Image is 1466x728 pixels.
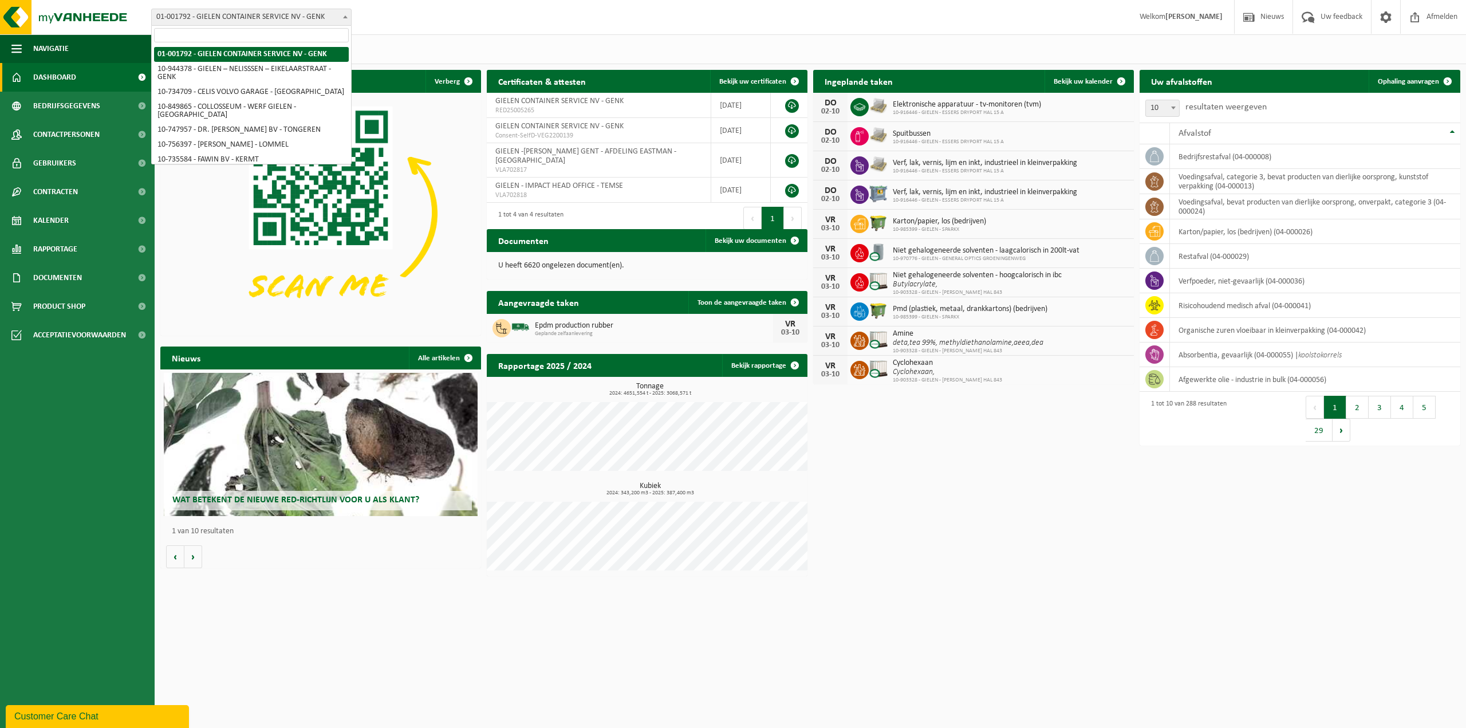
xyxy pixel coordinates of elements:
div: 02-10 [819,137,842,145]
div: 1 tot 4 van 4 resultaten [492,206,563,231]
span: Spuitbussen [893,129,1004,139]
img: PB-IC-CU [869,359,888,379]
h2: Ingeplande taken [813,70,904,92]
div: 02-10 [819,195,842,203]
li: 10-944378 - GIELEN – NELISSSEN – EIKELAARSTRAAT - GENK [154,62,349,85]
a: Toon de aangevraagde taken [688,291,806,314]
span: Verf, lak, vernis, lijm en inkt, industrieel in kleinverpakking [893,159,1077,168]
h2: Certificaten & attesten [487,70,597,92]
span: Afvalstof [1179,129,1211,138]
img: WB-1100-HPE-GN-50 [869,301,888,320]
span: 10-985399 - GIELEN - SPARKX [893,226,986,233]
a: Bekijk uw documenten [706,229,806,252]
span: Niet gehalogeneerde solventen - laagcalorisch in 200lt-vat [893,246,1079,255]
button: 1 [762,207,784,230]
span: Verberg [435,78,460,85]
div: VR [819,303,842,312]
span: Wat betekent de nieuwe RED-richtlijn voor u als klant? [172,495,419,505]
li: 10-735584 - FAWIN BV - KERMT [154,152,349,167]
i: deta,tea 99%, methyldiethanolamine,aeea,dea [893,339,1043,347]
span: 01-001792 - GIELEN CONTAINER SERVICE NV - GENK [152,9,351,25]
span: GIELEN CONTAINER SERVICE NV - GENK [495,97,624,105]
div: VR [819,215,842,225]
a: Bekijk uw certificaten [710,70,806,93]
div: 02-10 [819,166,842,174]
li: 10-849865 - COLLOSSEUM - WERF GIELEN - [GEOGRAPHIC_DATA] [154,100,349,123]
div: 03-10 [819,225,842,233]
span: Epdm production rubber [535,321,773,330]
img: LP-LD-00200-CU [869,242,888,262]
i: Cyclohexaan, [893,368,935,376]
div: 1 tot 10 van 288 resultaten [1145,395,1227,443]
span: 10-985399 - GIELEN - SPARKX [893,314,1047,321]
img: LP-PA-00000-WDN-11 [869,125,888,145]
a: Wat betekent de nieuwe RED-richtlijn voor u als klant? [164,373,478,516]
div: VR [819,245,842,254]
span: 10-903328 - GIELEN - [PERSON_NAME] HAL 843 [893,377,1002,384]
div: DO [819,186,842,195]
span: Cyclohexaan [893,359,1002,368]
i: Butylacrylate, [893,280,937,289]
span: 01-001792 - GIELEN CONTAINER SERVICE NV - GENK [151,9,352,26]
span: Dashboard [33,63,76,92]
span: 10-903328 - GIELEN - [PERSON_NAME] HAL 843 [893,348,1043,355]
span: Acceptatievoorwaarden [33,321,126,349]
h3: Kubiek [492,482,807,496]
span: Documenten [33,263,82,292]
td: verfpoeder, niet-gevaarlijk (04-000036) [1170,269,1460,293]
td: [DATE] [711,178,771,203]
button: Volgende [184,545,202,568]
span: Contactpersonen [33,120,100,149]
div: VR [819,361,842,371]
img: WB-1100-HPE-GN-50 [869,213,888,233]
strong: [PERSON_NAME] [1165,13,1223,21]
span: Elektronische apparatuur - tv-monitoren (tvm) [893,100,1041,109]
td: organische zuren vloeibaar in kleinverpakking (04-000042) [1170,318,1460,343]
img: PB-IC-CU [869,330,888,349]
p: 1 van 10 resultaten [172,528,475,536]
div: DO [819,157,842,166]
button: Next [784,207,802,230]
button: Vorige [166,545,184,568]
td: voedingsafval, categorie 3, bevat producten van dierlijke oorsprong, kunststof verpakking (04-000... [1170,169,1460,194]
span: Gebruikers [33,149,76,178]
li: 10-756397 - [PERSON_NAME] - LOMMEL [154,137,349,152]
span: Niet gehalogeneerde solventen - hoogcalorisch in ibc [893,271,1062,280]
span: Bekijk uw certificaten [719,78,786,85]
span: 10-970776 - GIELEN - GENERAL OPTICS GROENINGENWEG [893,255,1079,262]
span: Karton/papier, los (bedrijven) [893,217,986,226]
button: Previous [743,207,762,230]
img: Download de VHEPlus App [160,93,481,333]
img: LP-PA-00000-WDN-11 [869,155,888,174]
span: 10-916446 - GIELEN - ESSERS DRYPORT HAL 15 A [893,139,1004,145]
span: Rapportage [33,235,77,263]
span: Verf, lak, vernis, lijm en inkt, industrieel in kleinverpakking [893,188,1077,197]
td: [DATE] [711,93,771,118]
td: bedrijfsrestafval (04-000008) [1170,144,1460,169]
h2: Nieuws [160,347,212,369]
img: LP-PA-00000-WDN-11 [869,96,888,116]
a: Bekijk rapportage [722,354,806,377]
button: Verberg [425,70,480,93]
li: 10-734709 - CELIS VOLVO GARAGE - [GEOGRAPHIC_DATA] [154,85,349,100]
div: 03-10 [819,371,842,379]
h3: Tonnage [492,383,807,396]
button: Next [1333,419,1350,442]
div: DO [819,128,842,137]
span: 2024: 343,200 m3 - 2025: 387,400 m3 [492,490,807,496]
span: 10-903328 - GIELEN - [PERSON_NAME] HAL 843 [893,289,1062,296]
span: 10 [1146,100,1179,116]
img: PB-AP-0800-MET-02-01 [869,184,888,203]
button: 5 [1413,396,1436,419]
div: VR [819,274,842,283]
span: GIELEN -[PERSON_NAME] GENT - AFDELING EASTMAN - [GEOGRAPHIC_DATA] [495,147,676,165]
span: Consent-SelfD-VEG2200139 [495,131,702,140]
p: U heeft 6620 ongelezen document(en). [498,262,796,270]
span: VLA702818 [495,191,702,200]
span: Toon de aangevraagde taken [697,299,786,306]
div: VR [779,320,802,329]
div: 03-10 [779,329,802,337]
span: Amine [893,329,1043,339]
span: Kalender [33,206,69,235]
